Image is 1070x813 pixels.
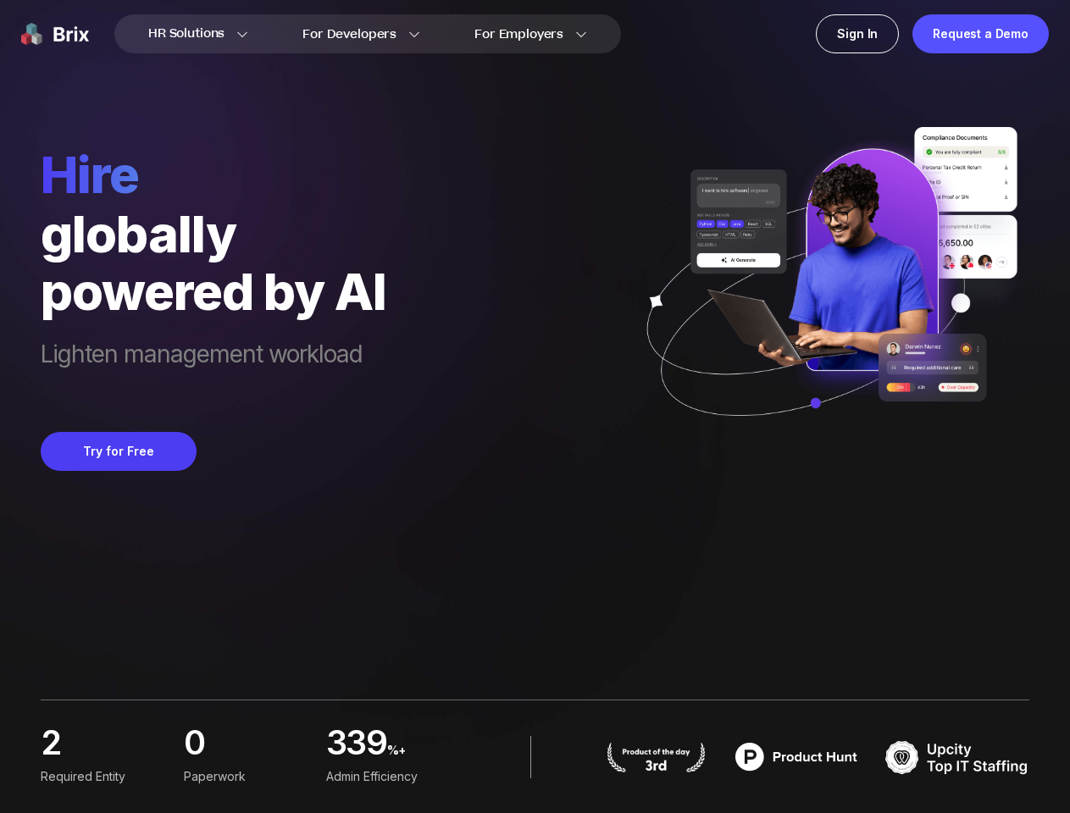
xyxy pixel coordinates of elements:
div: powered by AI [41,263,386,320]
span: For Developers [302,25,396,43]
span: 0 [184,727,204,756]
span: %+ [387,737,456,773]
span: For Employers [474,25,563,43]
span: 2 [41,727,60,756]
button: Try for Free [41,432,197,471]
img: ai generate [625,127,1029,451]
div: Admin Efficiency [326,767,456,786]
div: Paperwork [184,767,313,786]
img: product hunt badge [724,736,868,778]
div: globally [41,205,386,263]
span: Lighten management workload [41,340,386,398]
span: 339 [326,727,386,764]
span: HR Solutions [148,20,225,47]
span: hire [41,144,386,205]
a: Request a Demo [912,14,1049,53]
a: Sign In [816,14,899,53]
img: product hunt badge [605,742,707,772]
img: TOP IT STAFFING [885,736,1029,778]
div: Required Entity [41,767,170,786]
